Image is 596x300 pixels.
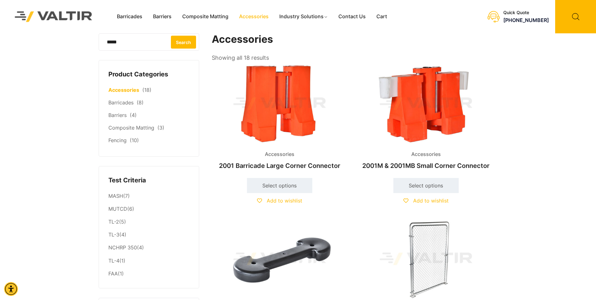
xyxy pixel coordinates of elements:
div: Quick Quote [503,10,549,15]
span: (4) [130,112,137,118]
h1: Accessories [212,33,495,46]
a: Composite Matting [108,125,154,131]
a: TL-4 [108,258,119,264]
img: Accessories [212,218,347,300]
img: Accessories [212,63,347,144]
a: Cart [371,12,392,21]
a: Barriers [108,112,127,118]
li: (1) [108,254,189,267]
img: Valtir Rentals [7,3,101,30]
div: Accessibility Menu [4,282,18,296]
a: Accessories [108,87,139,93]
a: Barriers [148,12,177,21]
span: (8) [137,99,144,106]
span: Accessories [260,150,299,159]
a: Select options for “2001M & 2001MB Small Corner Connector” [393,178,459,193]
a: Accessories2001 Barricade Large Corner Connector [212,63,347,173]
a: Fencing [108,137,127,143]
h2: 2001M & 2001MB Small Corner Connector [358,159,494,173]
span: (10) [130,137,139,143]
a: MASH [108,193,123,199]
a: Accessories2001M & 2001MB Small Corner Connector [358,63,494,173]
a: Add to wishlist [257,197,302,204]
a: Industry Solutions [274,12,333,21]
img: Accessories [358,218,494,300]
a: Barricades [108,99,134,106]
a: NCHRP 350 [108,244,137,251]
a: Select options for “2001 Barricade Large Corner Connector” [247,178,312,193]
li: (7) [108,190,189,203]
p: Showing all 18 results [212,53,269,63]
button: Search [171,36,196,48]
a: Contact Us [333,12,371,21]
span: (3) [157,125,164,131]
span: Accessories [407,150,446,159]
span: Add to wishlist [267,197,302,204]
a: Barricades [112,12,148,21]
img: Accessories [358,63,494,144]
li: (4) [108,229,189,242]
li: (1) [108,267,189,279]
h2: 2001 Barricade Large Corner Connector [212,159,347,173]
h4: Product Categories [108,70,189,79]
a: Accessories [234,12,274,21]
a: TL-3 [108,231,119,238]
a: TL-2 [108,219,119,225]
li: (6) [108,203,189,216]
span: (18) [142,87,151,93]
a: MUTCD [108,206,127,212]
a: call (888) 496-3625 [503,17,549,23]
a: Add to wishlist [403,197,449,204]
li: (4) [108,242,189,254]
span: Add to wishlist [413,197,449,204]
h4: Test Criteria [108,176,189,185]
input: Search for: [99,33,199,51]
a: FAA [108,270,118,277]
a: Composite Matting [177,12,234,21]
li: (5) [108,216,189,229]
